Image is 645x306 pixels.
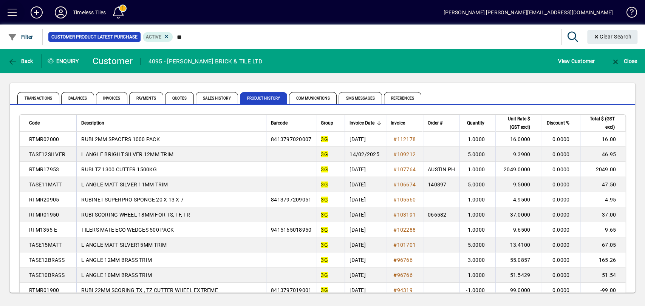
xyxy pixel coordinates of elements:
td: 0.0000 [541,283,580,298]
td: 0.0000 [541,222,580,237]
a: #107764 [391,165,418,174]
td: 46.95 [580,147,625,162]
span: L ANGLE MATT SILVER 11MM TRIM [81,181,168,188]
span: Product History [240,92,288,104]
mat-chip: Product Activation Status: Active [143,32,173,42]
span: 8413797020007 [271,136,311,142]
td: 99.0000 [495,283,541,298]
span: RUBI 2MM SPACERS 1000 PACK [81,136,160,142]
span: RTMR01950 [29,212,59,218]
span: Active [146,34,161,40]
td: 9.5000 [495,177,541,192]
td: 140897 [423,177,459,192]
button: Back [6,54,35,68]
td: [DATE] [345,237,386,252]
td: 9.6500 [495,222,541,237]
div: Customer [93,55,133,67]
em: 3G [321,227,328,233]
td: [DATE] [345,132,386,147]
span: # [393,287,397,293]
td: 13.4100 [495,237,541,252]
span: # [393,257,397,263]
span: 106674 [397,181,416,188]
td: 0.0000 [541,252,580,268]
td: 5.0000 [459,237,495,252]
td: [DATE] [345,162,386,177]
span: 101701 [397,242,416,248]
span: Filter [8,34,33,40]
button: Filter [6,30,35,44]
span: Invoice [391,119,405,127]
td: [DATE] [345,283,386,298]
button: Profile [49,6,73,19]
span: # [393,242,397,248]
em: 3G [321,166,328,172]
app-page-header-button: Close enquiry [603,54,645,68]
a: #103191 [391,211,418,219]
div: Timeless Tiles [73,6,106,18]
td: 0.0000 [541,177,580,192]
span: 107764 [397,166,416,172]
a: #96766 [391,256,415,264]
span: 105560 [397,197,416,203]
em: 3G [321,272,328,278]
td: 16.0000 [495,132,541,147]
span: # [393,166,397,172]
td: 5.0000 [459,177,495,192]
td: 2049.0000 [495,162,541,177]
span: TASE12SILVER [29,151,65,157]
button: Close [609,54,639,68]
td: 066582 [423,207,459,222]
span: TASE15MATT [29,242,62,248]
span: References [384,92,421,104]
td: 5.0000 [459,147,495,162]
td: 4.9500 [495,192,541,207]
span: Back [8,58,33,64]
span: Unit Rate $ (GST excl) [500,115,530,131]
td: [DATE] [345,192,386,207]
td: 1.0000 [459,132,495,147]
span: Group [321,119,333,127]
span: TASE12BRASS [29,257,65,263]
td: 3.0000 [459,252,495,268]
em: 3G [321,242,328,248]
td: [DATE] [345,222,386,237]
span: # [393,212,397,218]
td: 14/02/2025 [345,147,386,162]
div: Total $ (GST excl) [585,115,622,131]
em: 3G [321,151,328,157]
em: 3G [321,197,328,203]
td: [DATE] [345,268,386,283]
td: 0.0000 [541,268,580,283]
span: 8413797209051 [271,197,311,203]
span: RTM1355-E [29,227,57,233]
td: [DATE] [345,252,386,268]
div: Unit Rate $ (GST excl) [500,115,537,131]
span: RUBI TZ 1300 CUTTER 1500KG [81,166,157,172]
span: TASE11MATT [29,181,62,188]
span: TILERS MATE ECO WEDGES 500 PACK [81,227,174,233]
span: RUBI SCORING WHEEL 18MM FOR TS, TF, TR [81,212,190,218]
span: RTMR02000 [29,136,59,142]
span: Payments [129,92,163,104]
a: #112178 [391,135,418,143]
span: # [393,272,397,278]
span: L ANGLE BRIGHT SILVER 12MM TRIM [81,151,173,157]
a: #105560 [391,195,418,204]
td: 0.0000 [541,132,580,147]
td: 37.0000 [495,207,541,222]
span: # [393,136,397,142]
div: Invoice [391,119,418,127]
button: Clear [587,30,638,44]
div: Order # [428,119,455,127]
span: 96766 [397,272,413,278]
td: [DATE] [345,207,386,222]
span: 9415165018950 [271,227,311,233]
a: Knowledge Base [620,2,636,26]
div: Group [321,119,340,127]
span: L ANGLE 10MM BRASS TRIM [81,272,152,278]
td: 1.0000 [459,162,495,177]
em: 3G [321,257,328,263]
td: 0.0000 [541,162,580,177]
span: Balances [61,92,94,104]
